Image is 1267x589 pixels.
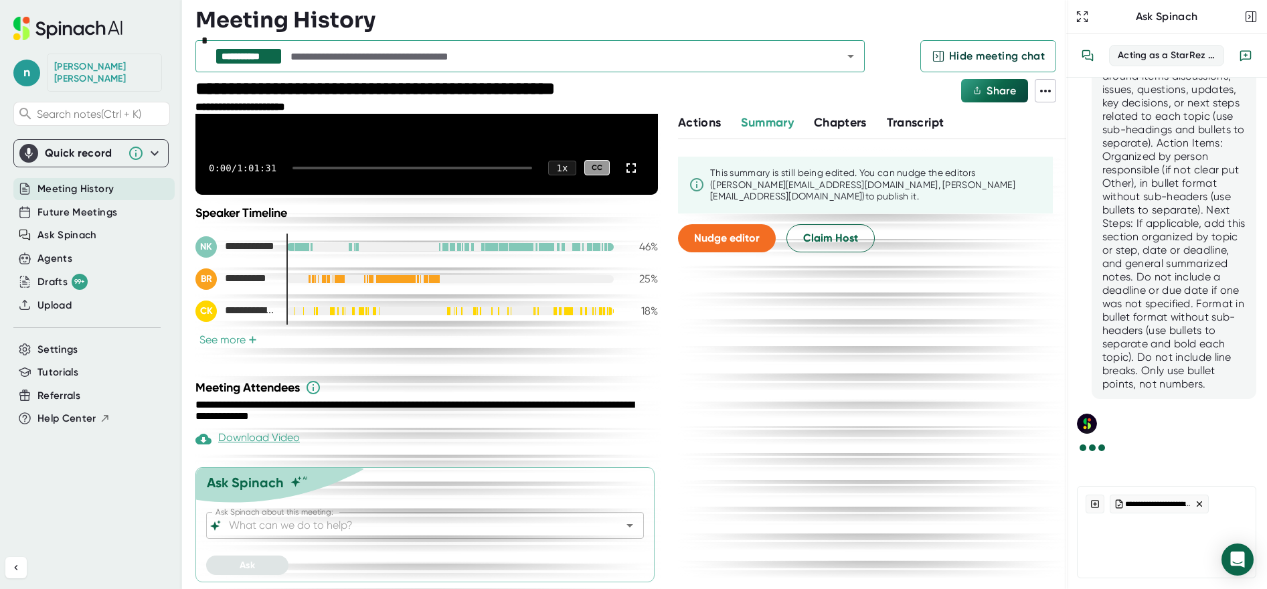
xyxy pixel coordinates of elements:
button: Chapters [814,114,867,132]
button: Collapse sidebar [5,557,27,578]
span: Transcript [887,115,944,130]
div: This summary is still being edited. You can nudge the editor s ([PERSON_NAME][EMAIL_ADDRESS][DOMA... [710,167,1042,203]
div: Ask Spinach [1092,10,1242,23]
button: Open [620,516,639,535]
button: Drafts 99+ [37,274,88,290]
div: CK [195,301,217,322]
button: Actions [678,114,721,132]
h3: Meeting History [195,7,375,33]
div: 46 % [624,240,658,253]
div: Nicole Kelly [195,236,276,258]
button: Share [961,79,1028,102]
span: Share [987,84,1016,97]
button: Settings [37,342,78,357]
span: Actions [678,115,721,130]
span: Chapters [814,115,867,130]
span: Summary [741,115,793,130]
button: Open [841,47,860,66]
div: Meeting Attendees [195,380,661,396]
div: Charlie Konoske [195,301,276,322]
div: Speaker Timeline [195,205,658,220]
button: Referrals [37,388,80,404]
button: See more+ [195,333,261,347]
div: Download Video [195,431,300,447]
span: Nudge editor [694,232,760,244]
span: + [248,335,257,345]
button: View conversation history [1074,42,1101,69]
div: Brady Rowe [195,268,276,290]
div: 18 % [624,305,658,317]
div: Open Intercom Messenger [1221,543,1254,576]
span: Ask [240,560,255,571]
div: NK [195,236,217,258]
button: Help Center [37,411,110,426]
div: Drafts [37,274,88,290]
button: Nudge editor [678,224,776,252]
button: Tutorials [37,365,78,380]
div: Quick record [45,147,121,160]
div: BR [195,268,217,290]
span: Claim Host [803,230,858,246]
div: Ask Spinach [207,475,284,491]
div: 25 % [624,272,658,285]
div: 0:00 / 1:01:31 [209,163,276,173]
button: Ask Spinach [37,228,97,243]
span: Help Center [37,411,96,426]
div: Quick record [19,140,163,167]
span: Hide meeting chat [949,48,1045,64]
button: Expand to Ask Spinach page [1073,7,1092,26]
button: New conversation [1232,42,1259,69]
span: n [13,60,40,86]
span: Search notes (Ctrl + K) [37,108,166,120]
button: Transcript [887,114,944,132]
button: Close conversation sidebar [1242,7,1260,26]
button: Upload [37,298,72,313]
div: Nicole Kelly [54,61,155,84]
input: What can we do to help? [226,516,600,535]
div: 99+ [72,274,88,290]
div: 1 x [548,161,576,175]
button: Ask [206,556,288,575]
button: Hide meeting chat [920,40,1056,72]
button: Agents [37,251,72,266]
div: Acting as a StarRez Proj... [1118,50,1215,62]
button: Claim Host [786,224,875,252]
button: Future Meetings [37,205,117,220]
button: Summary [741,114,793,132]
div: CC [584,160,610,175]
button: Meeting History [37,181,114,197]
